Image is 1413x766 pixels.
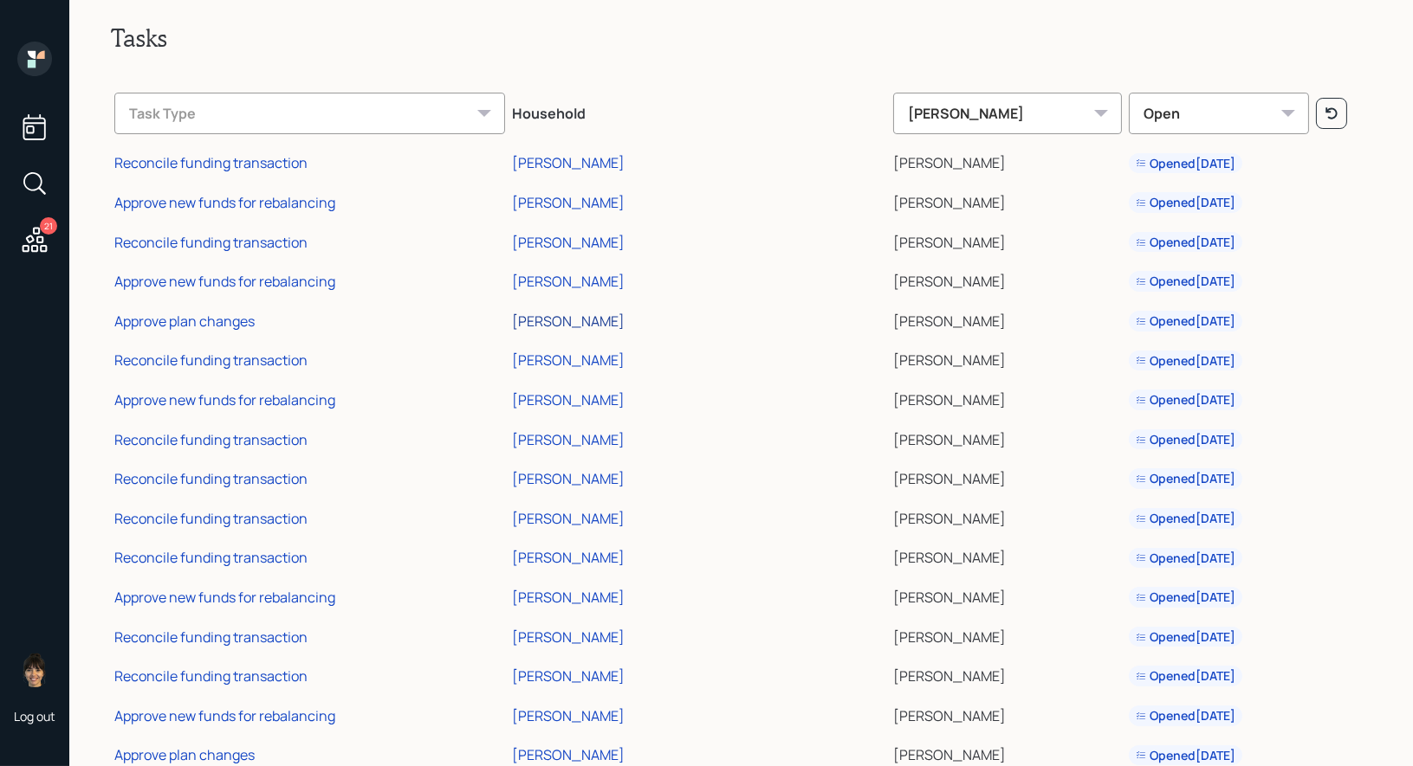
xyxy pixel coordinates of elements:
[114,390,335,409] div: Approve new funds for rebalancing
[890,338,1126,378] td: [PERSON_NAME]
[40,217,57,235] div: 21
[1136,747,1235,764] div: Opened [DATE]
[114,548,308,567] div: Reconcile funding transaction
[1136,312,1235,330] div: Opened [DATE]
[512,588,625,607] div: [PERSON_NAME]
[1136,550,1235,567] div: Opened [DATE]
[890,259,1126,299] td: [PERSON_NAME]
[890,377,1126,417] td: [PERSON_NAME]
[890,299,1126,338] td: [PERSON_NAME]
[1136,431,1235,448] div: Opened [DATE]
[114,628,308,647] div: Reconcile funding transaction
[890,575,1126,615] td: [PERSON_NAME]
[509,80,890,141] th: Household
[890,693,1126,733] td: [PERSON_NAME]
[1136,667,1235,685] div: Opened [DATE]
[512,548,625,567] div: [PERSON_NAME]
[1136,628,1235,646] div: Opened [DATE]
[17,653,52,687] img: treva-nostdahl-headshot.png
[1136,273,1235,290] div: Opened [DATE]
[512,153,625,172] div: [PERSON_NAME]
[512,628,625,647] div: [PERSON_NAME]
[114,706,335,725] div: Approve new funds for rebalancing
[1136,707,1235,724] div: Opened [DATE]
[512,233,625,252] div: [PERSON_NAME]
[512,312,625,331] div: [PERSON_NAME]
[512,390,625,409] div: [PERSON_NAME]
[114,272,335,291] div: Approve new funds for rebalancing
[512,706,625,725] div: [PERSON_NAME]
[114,193,335,212] div: Approve new funds for rebalancing
[512,509,625,528] div: [PERSON_NAME]
[890,417,1126,457] td: [PERSON_NAME]
[1136,510,1235,527] div: Opened [DATE]
[890,536,1126,576] td: [PERSON_NAME]
[890,141,1126,181] td: [PERSON_NAME]
[114,666,308,686] div: Reconcile funding transaction
[114,351,308,370] div: Reconcile funding transaction
[893,93,1123,134] div: [PERSON_NAME]
[512,469,625,488] div: [PERSON_NAME]
[1136,391,1235,409] div: Opened [DATE]
[890,615,1126,654] td: [PERSON_NAME]
[512,193,625,212] div: [PERSON_NAME]
[14,708,55,724] div: Log out
[512,745,625,764] div: [PERSON_NAME]
[1136,589,1235,606] div: Opened [DATE]
[890,220,1126,260] td: [PERSON_NAME]
[1136,234,1235,251] div: Opened [DATE]
[114,430,308,449] div: Reconcile funding transaction
[512,666,625,686] div: [PERSON_NAME]
[512,351,625,370] div: [PERSON_NAME]
[114,233,308,252] div: Reconcile funding transaction
[111,23,1371,53] h2: Tasks
[890,180,1126,220] td: [PERSON_NAME]
[114,312,255,331] div: Approve plan changes
[114,509,308,528] div: Reconcile funding transaction
[1136,470,1235,487] div: Opened [DATE]
[890,456,1126,496] td: [PERSON_NAME]
[1136,194,1235,211] div: Opened [DATE]
[114,588,335,607] div: Approve new funds for rebalancing
[114,153,308,172] div: Reconcile funding transaction
[512,272,625,291] div: [PERSON_NAME]
[890,496,1126,536] td: [PERSON_NAME]
[114,93,505,134] div: Task Type
[114,469,308,488] div: Reconcile funding transaction
[1129,93,1308,134] div: Open
[1136,352,1235,370] div: Opened [DATE]
[114,745,255,764] div: Approve plan changes
[512,430,625,449] div: [PERSON_NAME]
[890,653,1126,693] td: [PERSON_NAME]
[1136,155,1235,172] div: Opened [DATE]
